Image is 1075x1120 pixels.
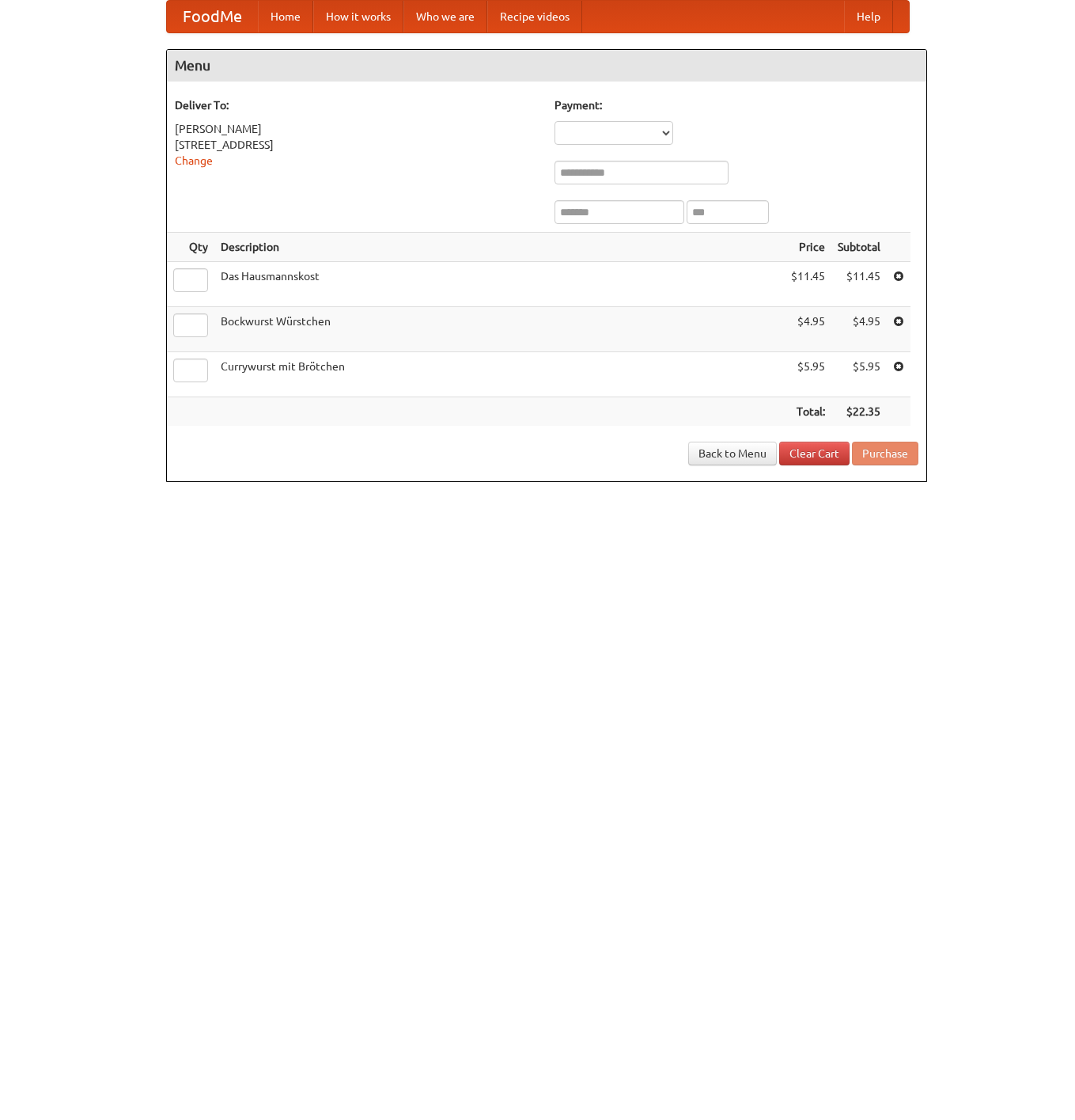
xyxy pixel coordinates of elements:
[785,352,831,397] td: $5.95
[403,1,487,32] a: Who we are
[785,233,831,262] th: Price
[785,397,831,427] th: Total:
[779,442,850,465] a: Clear Cart
[785,307,831,352] td: $4.95
[831,352,887,397] td: $5.95
[214,233,785,262] th: Description
[852,442,918,465] button: Purchase
[258,1,313,32] a: Home
[555,97,918,113] h5: Payment:
[214,262,785,307] td: Das Hausmannskost
[175,154,213,167] a: Change
[785,262,831,307] td: $11.45
[487,1,582,32] a: Recipe videos
[831,233,887,262] th: Subtotal
[313,1,403,32] a: How it works
[831,397,887,427] th: $22.35
[167,233,214,262] th: Qty
[214,307,785,352] td: Bockwurst Würstchen
[175,121,539,137] div: [PERSON_NAME]
[831,262,887,307] td: $11.45
[688,442,777,465] a: Back to Menu
[175,137,539,153] div: [STREET_ADDRESS]
[167,1,258,32] a: FoodMe
[214,352,785,397] td: Currywurst mit Brötchen
[831,307,887,352] td: $4.95
[167,50,926,82] h4: Menu
[175,97,539,113] h5: Deliver To:
[844,1,893,32] a: Help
